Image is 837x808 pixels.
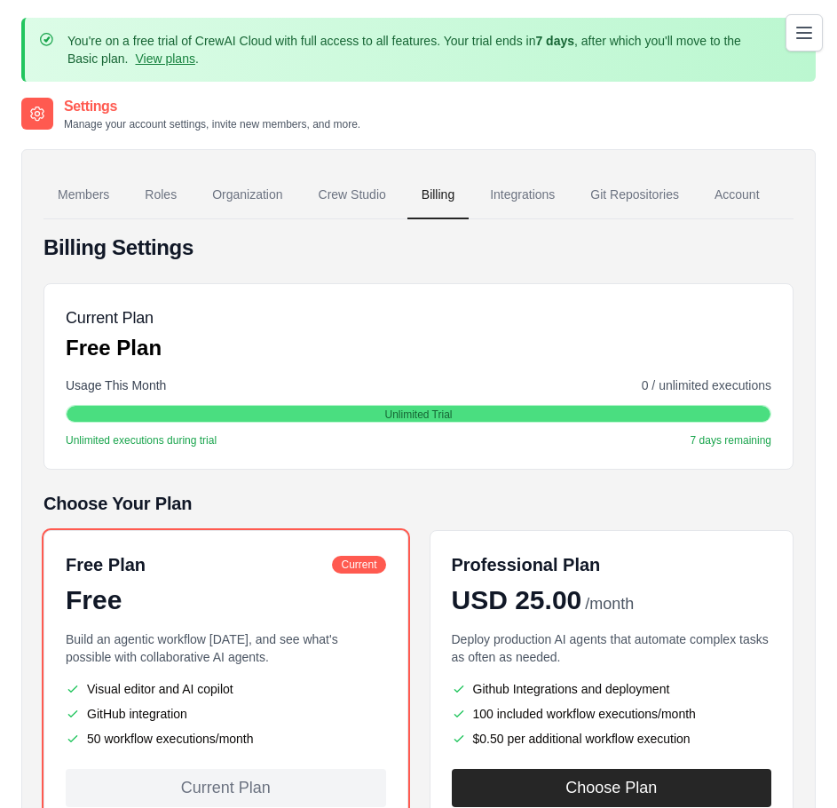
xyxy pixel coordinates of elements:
span: Unlimited Trial [384,408,452,422]
h2: Settings [64,96,360,117]
h4: Billing Settings [43,234,794,262]
p: Build an agentic workflow [DATE], and see what's possible with collaborative AI agents. [66,630,386,666]
button: Choose Plan [452,769,772,807]
h6: Professional Plan [452,552,601,577]
button: Toggle navigation [786,14,823,51]
li: $0.50 per additional workflow execution [452,730,772,748]
span: 7 days remaining [691,433,771,448]
li: 100 included workflow executions/month [452,705,772,723]
p: Manage your account settings, invite new members, and more. [64,117,360,131]
div: Free [66,584,386,616]
p: You're on a free trial of CrewAI Cloud with full access to all features. Your trial ends in , aft... [67,32,773,67]
h5: Choose Your Plan [43,491,794,516]
p: Free Plan [66,334,162,362]
span: Unlimited executions during trial [66,433,217,448]
li: 50 workflow executions/month [66,730,386,748]
strong: 7 days [535,34,574,48]
a: Crew Studio [304,171,400,219]
a: Billing [407,171,469,219]
a: View plans [135,51,194,66]
span: Usage This Month [66,376,166,394]
span: USD 25.00 [452,584,582,616]
span: /month [585,592,634,616]
a: Members [43,171,123,219]
li: Github Integrations and deployment [452,680,772,698]
a: Git Repositories [576,171,693,219]
p: Deploy production AI agents that automate complex tasks as often as needed. [452,630,772,666]
div: Current Plan [66,769,386,807]
a: Organization [198,171,296,219]
li: GitHub integration [66,705,386,723]
span: 0 / unlimited executions [642,376,771,394]
a: Roles [130,171,191,219]
a: Integrations [476,171,569,219]
h6: Free Plan [66,552,146,577]
span: Current [332,556,385,574]
a: Account [700,171,774,219]
li: Visual editor and AI copilot [66,680,386,698]
h5: Current Plan [66,305,162,330]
